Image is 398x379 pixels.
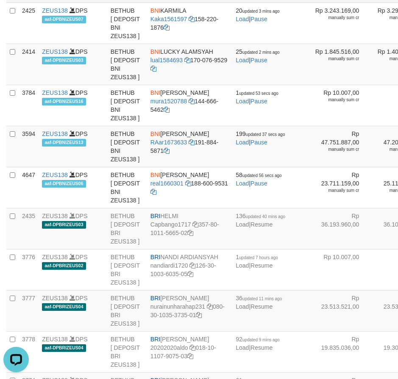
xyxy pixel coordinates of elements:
td: DPS [39,85,107,126]
td: Rp 23.711.159,00 [309,167,372,208]
span: 1 [236,254,278,260]
td: Rp 36.193.960,00 [309,208,372,249]
span: aaf-DPBRIZEUS04 [42,303,86,310]
span: | [236,295,282,310]
span: 20 [236,7,279,14]
span: BNI [150,7,160,14]
span: 136 [236,213,285,219]
a: Copy 357801011566502 to clipboard [187,230,193,236]
td: DPS [39,249,107,290]
span: BNI [150,89,160,96]
td: Rp 1.845.516,00 [309,44,372,85]
td: BETHUB [ DEPOSIT BNI ZEUS138 ] [107,126,147,167]
td: LUCKY ALAMSYAH 170-076-9529 [147,44,232,85]
td: BETHUB [ DEPOSIT BNI ZEUS138 ] [107,167,147,208]
a: Copy nandiardi1720 to clipboard [189,262,195,269]
span: updated 9 mins ago [242,338,280,342]
span: BRI [150,295,160,302]
button: Open LiveChat chat widget [3,3,29,29]
td: DPS [39,208,107,249]
td: [PERSON_NAME] 188-600-9531 [147,167,232,208]
span: BNI [150,172,160,178]
span: | [236,213,285,228]
span: | [236,336,279,351]
span: aaf-DPBNIZEUS06 [42,180,86,187]
a: Load [236,57,249,64]
span: | [236,254,278,269]
a: Copy 126301003603505 to clipboard [187,271,193,277]
a: ZEUS138 [42,89,68,96]
td: 4647 [19,167,39,208]
a: Pause [250,57,267,64]
td: DPS [39,3,107,44]
span: BNI [150,130,160,137]
td: Rp 19.835.036,00 [309,331,372,372]
td: 2414 [19,44,39,85]
span: | [236,7,279,22]
a: Resume [250,303,273,310]
div: manually sum cr [313,15,359,21]
span: aaf-DPBNIZEUS13 [42,139,86,146]
td: [PERSON_NAME] 018-10-1107-9075-03 [147,331,232,372]
a: Copy 1446665462 to clipboard [164,106,170,113]
span: aaf-DPBNIZEUS07 [42,16,86,23]
a: Resume [250,262,273,269]
td: BETHUB [ DEPOSIT BNI ZEUS138 ] [107,44,147,85]
a: mura1520788 [150,98,187,105]
td: 2435 [19,208,39,249]
div: manually sum cr [313,147,359,152]
span: updated 37 secs ago [246,132,285,137]
td: 2425 [19,3,39,44]
a: ZEUS138 [42,130,68,137]
td: DPS [39,290,107,331]
span: BRI [150,213,160,219]
td: DPS [39,44,107,85]
a: Copy 1886009531 to clipboard [150,188,156,195]
td: Rp 23.513.521,00 [309,290,372,331]
a: Load [236,98,249,105]
span: aaf-DPBRIZEUS03 [42,221,86,228]
span: 199 [236,130,285,137]
a: Copy mura1520788 to clipboard [189,98,195,105]
td: 3778 [19,331,39,372]
td: Rp 10.007,00 [309,85,372,126]
span: updated 53 secs ago [239,91,278,96]
td: 3777 [19,290,39,331]
td: DPS [39,331,107,372]
a: Pause [250,180,267,187]
a: Load [236,303,249,310]
span: updated 56 secs ago [242,173,282,178]
td: BETHUB [ DEPOSIT BRI ZEUS138 ] [107,290,147,331]
span: aaf-DPBNIZEUS03 [42,57,86,64]
span: aaf-DPBNIZEUS16 [42,98,86,105]
a: real1660301 [150,180,184,187]
span: aaf-DPBRIZEUS02 [42,262,86,269]
a: Copy lual1584693 to clipboard [184,57,190,64]
td: BETHUB [ DEPOSIT BRI ZEUS138 ] [107,249,147,290]
td: [PERSON_NAME] 191-884-5871 [147,126,232,167]
td: BETHUB [ DEPOSIT BRI ZEUS138 ] [107,331,147,372]
span: | [236,48,279,64]
a: Copy Capbango1717 to clipboard [192,221,198,228]
a: Capbango1717 [150,221,191,228]
a: Pause [250,139,267,146]
a: Copy 1582201876 to clipboard [164,24,170,31]
td: NANDI ARDIANSYAH 126-30-1003-6035-05 [147,249,232,290]
span: updated 7 hours ago [239,255,278,260]
a: Copy 080301035373501 to clipboard [196,312,202,318]
span: 25 [236,48,279,55]
td: [PERSON_NAME] 080-30-1035-3735-01 [147,290,232,331]
td: BETHUB [ DEPOSIT BNI ZEUS138 ] [107,3,147,44]
a: nandiardi1720 [150,262,188,269]
a: 20202020aldo [150,344,188,351]
a: Copy 20202020aldo to clipboard [189,344,195,351]
span: | [236,172,281,187]
a: Load [236,221,249,228]
td: BETHUB [ DEPOSIT BRI ZEUS138 ] [107,208,147,249]
span: | [236,130,285,146]
a: Copy 1700769529 to clipboard [150,65,156,72]
a: Copy RAar1673633 to clipboard [189,139,195,146]
a: ZEUS138 [42,213,68,219]
a: ZEUS138 [42,48,68,55]
td: 3776 [19,249,39,290]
